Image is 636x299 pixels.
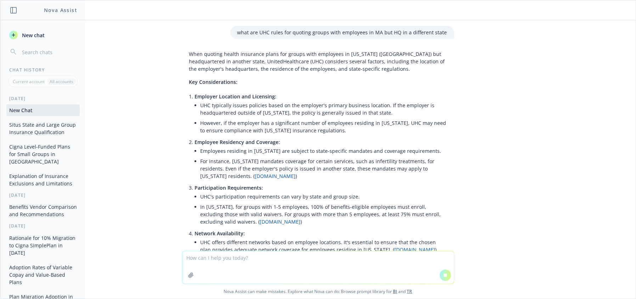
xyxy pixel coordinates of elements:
[237,29,447,36] p: what are UHC rules for quoting groups with employees in MA but HQ in a different state
[6,170,80,189] button: Explanation of Insurance Exclusions and Limitations
[3,284,633,299] span: Nova Assist can make mistakes. Explore what Nova can do: Browse prompt library for and
[201,237,447,255] li: UHC offers different networks based on employee locations. It's essential to ensure that the chos...
[393,288,398,294] a: BI
[6,104,80,116] button: New Chat
[260,218,301,225] a: [DOMAIN_NAME]
[201,202,447,227] li: In [US_STATE], for groups with 1-5 employees, 100% of benefits-eligible employees must enroll, ex...
[407,288,412,294] a: TR
[1,96,85,102] div: [DATE]
[50,79,73,85] p: All accounts
[13,79,45,85] p: Current account
[6,201,80,220] button: Benefits Vendor Comparison and Recommendations
[189,79,238,85] span: Key Considerations:
[6,29,80,41] button: New chat
[195,230,245,237] span: Network Availability:
[1,192,85,198] div: [DATE]
[1,67,85,73] div: Chat History
[21,47,77,57] input: Search chats
[6,119,80,138] button: Situs State and Large Group Insurance Qualification
[21,31,45,39] span: New chat
[395,246,435,253] a: [DOMAIN_NAME]
[189,50,447,73] p: When quoting health insurance plans for groups with employees in [US_STATE] ([GEOGRAPHIC_DATA]) b...
[6,141,80,167] button: Cigna Level-Funded Plans for Small Groups in [GEOGRAPHIC_DATA]
[44,6,77,14] h1: Nova Assist
[195,93,277,100] span: Employer Location and Licensing:
[201,191,447,202] li: UHC's participation requirements can vary by state and group size.
[6,261,80,288] button: Adoption Rates of Variable Copay and Value-Based Plans
[6,232,80,259] button: Rationale for 10% Migration to Cigna SimplePlan in [DATE]
[201,118,447,136] li: However, if the employer has a significant number of employees residing in [US_STATE], UHC may ne...
[255,173,296,179] a: [DOMAIN_NAME]
[201,100,447,118] li: UHC typically issues policies based on the employer's primary business location. If the employer ...
[201,146,447,156] li: Employees residing in [US_STATE] are subject to state-specific mandates and coverage requirements.
[195,139,280,145] span: Employee Residency and Coverage:
[1,223,85,229] div: [DATE]
[201,156,447,181] li: For instance, [US_STATE] mandates coverage for certain services, such as infertility treatments, ...
[195,184,263,191] span: Participation Requirements:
